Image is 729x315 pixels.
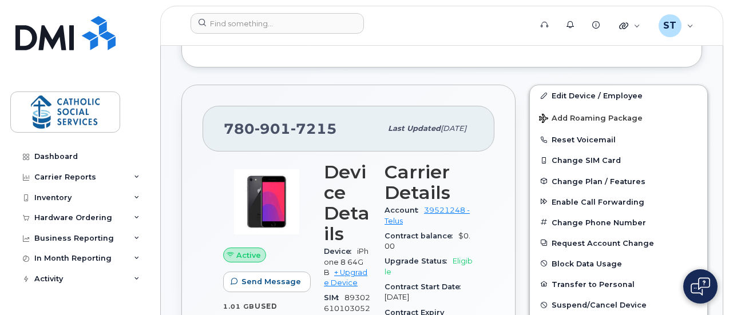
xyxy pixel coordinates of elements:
[191,13,364,34] input: Find something...
[324,247,357,256] span: Device
[324,293,344,302] span: SIM
[241,276,301,287] span: Send Message
[530,106,707,129] button: Add Roaming Package
[552,301,647,309] span: Suspend/Cancel Device
[530,129,707,150] button: Reset Voicemail
[223,302,255,310] span: 1.01 GB
[663,19,676,33] span: ST
[530,233,707,253] button: Request Account Change
[441,124,466,133] span: [DATE]
[324,162,371,244] h3: Device Details
[385,162,474,203] h3: Carrier Details
[539,114,643,125] span: Add Roaming Package
[385,206,470,225] a: 39521248 - Telus
[530,274,707,294] button: Transfer to Personal
[691,277,710,296] img: Open chat
[223,272,311,292] button: Send Message
[385,293,409,301] span: [DATE]
[651,14,702,37] div: Scott Taylor
[324,247,369,277] span: iPhone 8 64GB
[530,294,707,315] button: Suspend/Cancel Device
[255,302,278,310] span: used
[611,14,648,37] div: Quicklinks
[385,257,453,265] span: Upgrade Status
[530,150,707,170] button: Change SIM Card
[232,168,301,236] img: image20231002-3703462-bzhi73.jpeg
[388,124,441,133] span: Last updated
[530,212,707,233] button: Change Phone Number
[385,206,424,214] span: Account
[530,192,707,212] button: Enable Call Forwarding
[255,120,291,137] span: 901
[385,282,466,291] span: Contract Start Date
[236,250,261,261] span: Active
[385,232,458,240] span: Contract balance
[552,177,645,185] span: Change Plan / Features
[552,197,644,206] span: Enable Call Forwarding
[224,120,337,137] span: 780
[385,257,473,276] span: Eligible
[530,171,707,192] button: Change Plan / Features
[324,268,367,287] a: + Upgrade Device
[291,120,337,137] span: 7215
[530,253,707,274] button: Block Data Usage
[530,85,707,106] a: Edit Device / Employee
